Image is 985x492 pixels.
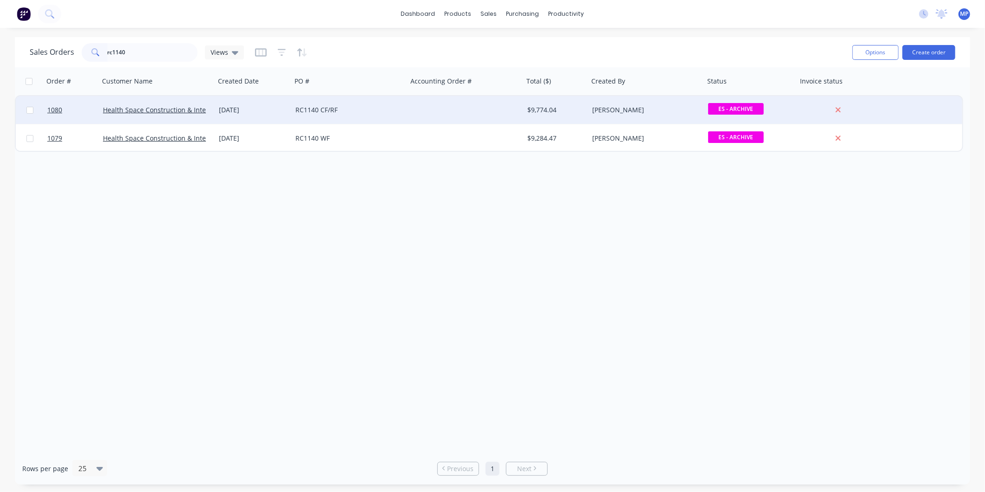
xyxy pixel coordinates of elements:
div: $9,284.47 [527,134,582,143]
a: Previous page [438,464,479,473]
a: 1080 [47,96,103,124]
div: Order # [46,77,71,86]
ul: Pagination [434,462,551,476]
div: products [440,7,476,21]
div: Total ($) [526,77,551,86]
span: Previous [448,464,474,473]
div: Customer Name [102,77,153,86]
span: MP [960,10,969,18]
a: 1079 [47,124,103,152]
div: PO # [294,77,309,86]
div: RC1140 CF/RF [295,105,398,115]
div: sales [476,7,502,21]
div: [DATE] [219,134,288,143]
span: ES - ARCHIVE [708,103,764,115]
div: $9,774.04 [527,105,582,115]
span: Rows per page [22,464,68,473]
div: purchasing [502,7,544,21]
span: 1080 [47,105,62,115]
span: 1079 [47,134,62,143]
span: Views [211,47,228,57]
div: Status [707,77,727,86]
a: Health Space Construction & Interiors [103,134,220,142]
div: Created By [591,77,625,86]
a: Page 1 is your current page [486,462,499,476]
a: Health Space Construction & Interiors [103,105,220,114]
div: Accounting Order # [410,77,472,86]
a: dashboard [397,7,440,21]
img: Factory [17,7,31,21]
div: productivity [544,7,589,21]
h1: Sales Orders [30,48,74,57]
div: RC1140 WF [295,134,398,143]
button: Create order [902,45,955,60]
button: Options [852,45,899,60]
span: ES - ARCHIVE [708,131,764,143]
input: Search... [108,43,198,62]
div: [PERSON_NAME] [592,134,695,143]
div: [PERSON_NAME] [592,105,695,115]
div: [DATE] [219,105,288,115]
span: Next [517,464,531,473]
div: Created Date [218,77,259,86]
a: Next page [506,464,547,473]
div: Invoice status [800,77,843,86]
